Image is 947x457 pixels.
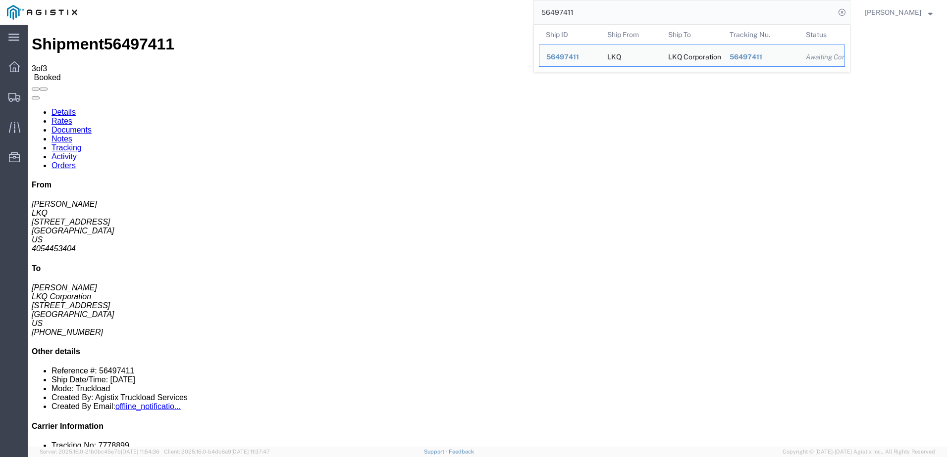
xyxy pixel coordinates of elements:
[164,449,270,455] span: Client: 2025.16.0-b4dc8a9
[730,52,792,62] div: 56497411
[424,449,449,455] a: Support
[865,7,921,18] span: Nathan Seeley
[730,53,762,61] span: 56497411
[40,449,159,455] span: Server: 2025.16.0-21b0bc45e7b
[449,449,474,455] a: Feedback
[806,52,838,62] div: Awaiting Confirmation
[783,448,935,456] span: Copyright © [DATE]-[DATE] Agistix Inc., All Rights Reserved
[28,25,947,447] iframe: FS Legacy Container
[668,45,716,66] div: LKQ Corporation
[546,53,579,61] span: 56497411
[600,25,662,45] th: Ship From
[121,449,159,455] span: [DATE] 11:54:36
[231,449,270,455] span: [DATE] 11:37:47
[539,25,600,45] th: Ship ID
[546,52,593,62] div: 56497411
[7,5,77,20] img: logo
[799,25,845,45] th: Status
[539,25,850,72] table: Search Results
[864,6,933,18] button: [PERSON_NAME]
[661,25,723,45] th: Ship To
[723,25,799,45] th: Tracking Nu.
[607,45,621,66] div: LKQ
[534,0,835,24] input: Search for shipment number, reference number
